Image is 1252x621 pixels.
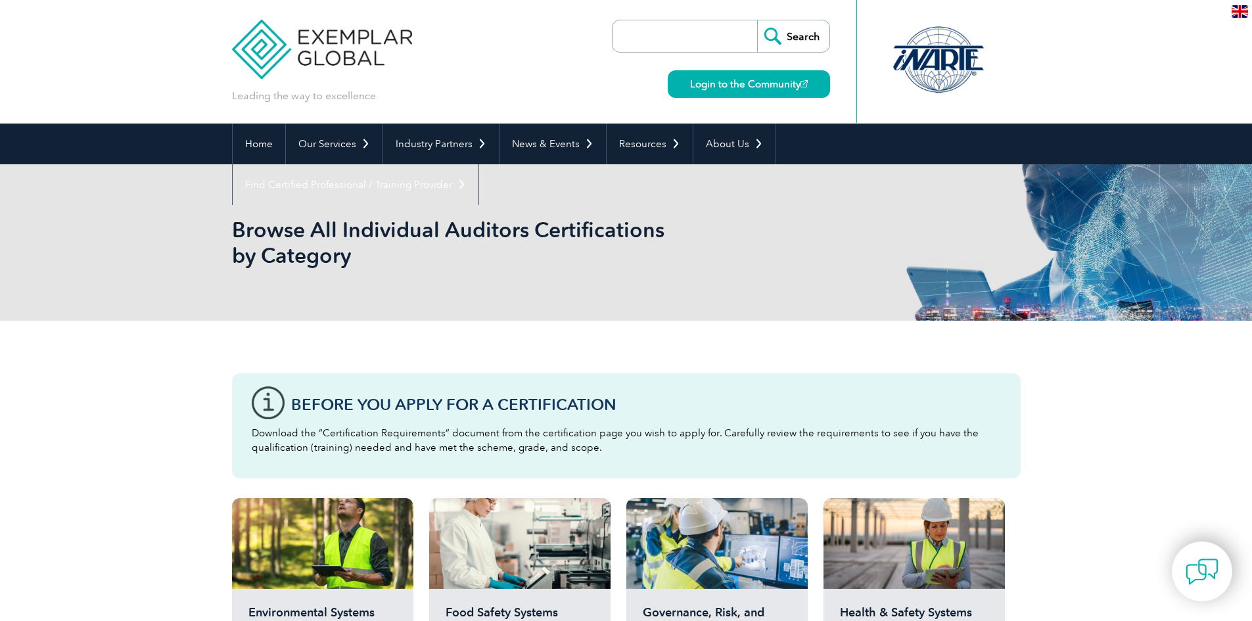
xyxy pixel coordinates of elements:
[232,217,737,268] h1: Browse All Individual Auditors Certifications by Category
[252,426,1001,455] p: Download the “Certification Requirements” document from the certification page you wish to apply ...
[233,164,478,205] a: Find Certified Professional / Training Provider
[757,20,829,52] input: Search
[607,124,693,164] a: Resources
[499,124,606,164] a: News & Events
[1232,5,1248,18] img: en
[383,124,499,164] a: Industry Partners
[232,89,376,103] p: Leading the way to excellence
[1186,555,1218,588] img: contact-chat.png
[286,124,383,164] a: Our Services
[693,124,776,164] a: About Us
[800,80,808,87] img: open_square.png
[668,70,830,98] a: Login to the Community
[233,124,285,164] a: Home
[291,396,1001,413] h3: Before You Apply For a Certification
